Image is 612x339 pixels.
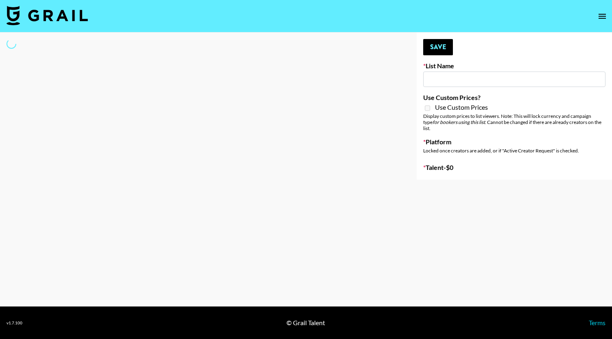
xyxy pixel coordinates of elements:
label: Talent - $ 0 [423,163,605,172]
span: Use Custom Prices [435,103,488,111]
a: Terms [589,319,605,326]
em: for bookers using this list [433,119,485,125]
div: v 1.7.100 [7,320,22,326]
button: open drawer [594,8,610,24]
label: Use Custom Prices? [423,93,605,102]
div: © Grail Talent [286,319,325,327]
img: Grail Talent [7,6,88,25]
button: Save [423,39,453,55]
div: Locked once creators are added, or if "Active Creator Request" is checked. [423,148,605,154]
div: Display custom prices to list viewers. Note: This will lock currency and campaign type . Cannot b... [423,113,605,131]
label: Platform [423,138,605,146]
label: List Name [423,62,605,70]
